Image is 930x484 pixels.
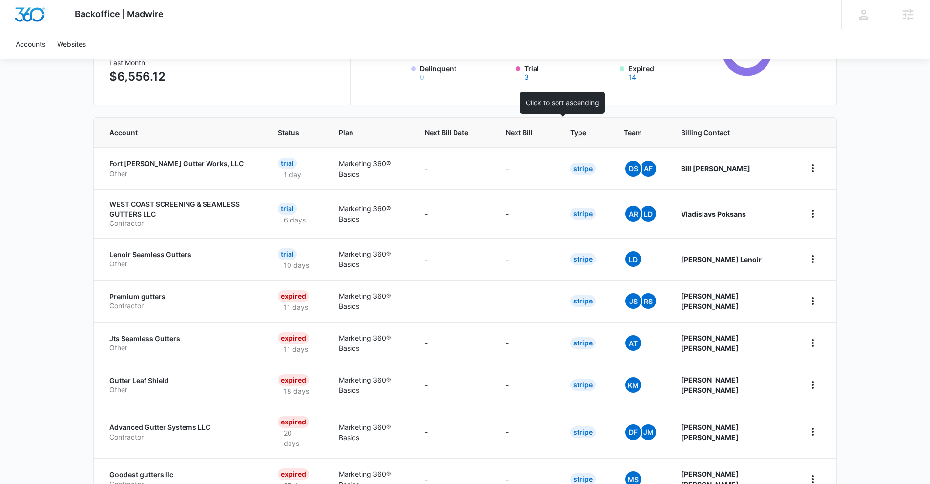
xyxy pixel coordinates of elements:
[524,74,529,81] button: Trial
[805,251,821,267] button: home
[278,248,297,260] div: Trial
[75,9,164,19] span: Backoffice | Madwire
[494,322,558,364] td: -
[805,377,821,393] button: home
[641,161,656,177] span: AF
[641,206,656,222] span: LD
[109,376,254,395] a: Gutter Leaf ShieldOther
[520,92,605,114] div: Click to sort ascending
[109,127,240,138] span: Account
[628,63,718,81] label: Expired
[681,127,782,138] span: Billing Contact
[413,147,494,189] td: -
[109,301,254,311] p: Contractor
[278,428,315,448] p: 20 days
[625,335,641,351] span: At
[805,424,821,440] button: home
[109,343,254,353] p: Other
[570,208,596,220] div: Stripe
[109,423,254,442] a: Advanced Gutter Systems LLCContractor
[339,333,401,353] p: Marketing 360® Basics
[109,376,254,385] p: Gutter Leaf Shield
[278,416,309,428] div: Expired
[413,406,494,458] td: -
[339,127,401,138] span: Plan
[625,161,641,177] span: DS
[681,255,762,263] strong: [PERSON_NAME] Lenoir
[109,159,254,178] a: Fort [PERSON_NAME] Gutter Works, LLCOther
[278,468,309,480] div: Expired
[339,249,401,269] p: Marketing 360® Basics
[805,293,821,309] button: home
[109,292,254,311] a: Premium guttersContractor
[278,374,309,386] div: Expired
[494,406,558,458] td: -
[278,215,311,225] p: 6 days
[420,63,510,81] label: Delinquent
[109,219,254,228] p: Contractor
[681,423,739,442] strong: [PERSON_NAME] [PERSON_NAME]
[425,127,468,138] span: Next Bill Date
[109,159,254,169] p: Fort [PERSON_NAME] Gutter Works, LLC
[570,163,596,175] div: Stripe
[109,470,254,480] p: Goodest gutters llc
[278,290,309,302] div: Expired
[339,375,401,395] p: Marketing 360® Basics
[278,332,309,344] div: Expired
[570,426,596,438] div: Stripe
[413,189,494,238] td: -
[413,322,494,364] td: -
[109,200,254,228] a: WEST COAST SCREENING & SEAMLESS GUTTERS LLCContractor
[109,68,168,85] p: $6,556.12
[494,189,558,238] td: -
[109,334,254,343] p: Jts Seamless Gutters
[805,335,821,351] button: home
[625,251,641,267] span: LD
[570,295,596,307] div: Stripe
[625,424,641,440] span: DF
[681,334,739,352] strong: [PERSON_NAME] [PERSON_NAME]
[109,334,254,353] a: Jts Seamless GuttersOther
[494,147,558,189] td: -
[625,206,641,222] span: AR
[494,364,558,406] td: -
[109,250,254,269] a: Lenoir Seamless GuttersOther
[109,292,254,302] p: Premium gutters
[413,238,494,280] td: -
[641,293,656,309] span: RS
[570,379,596,391] div: Stripe
[51,29,92,59] a: Websites
[628,74,636,81] button: Expired
[339,291,401,311] p: Marketing 360® Basics
[109,385,254,395] p: Other
[278,260,315,270] p: 10 days
[339,203,401,224] p: Marketing 360® Basics
[641,424,656,440] span: JM
[494,280,558,322] td: -
[805,206,821,222] button: home
[625,293,641,309] span: JS
[278,386,315,396] p: 18 days
[109,58,168,68] h3: Last Month
[339,422,401,443] p: Marketing 360® Basics
[413,364,494,406] td: -
[413,280,494,322] td: -
[109,200,254,219] p: WEST COAST SCREENING & SEAMLESS GUTTERS LLC
[278,127,301,138] span: Status
[494,238,558,280] td: -
[10,29,51,59] a: Accounts
[278,302,314,312] p: 11 days
[278,344,314,354] p: 11 days
[278,203,297,215] div: Trial
[109,259,254,269] p: Other
[278,169,307,180] p: 1 day
[681,210,746,218] strong: Vladislavs Poksans
[570,127,586,138] span: Type
[625,377,641,393] span: KM
[570,253,596,265] div: Stripe
[624,127,643,138] span: Team
[681,164,750,173] strong: Bill [PERSON_NAME]
[681,376,739,394] strong: [PERSON_NAME] [PERSON_NAME]
[570,337,596,349] div: Stripe
[109,432,254,442] p: Contractor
